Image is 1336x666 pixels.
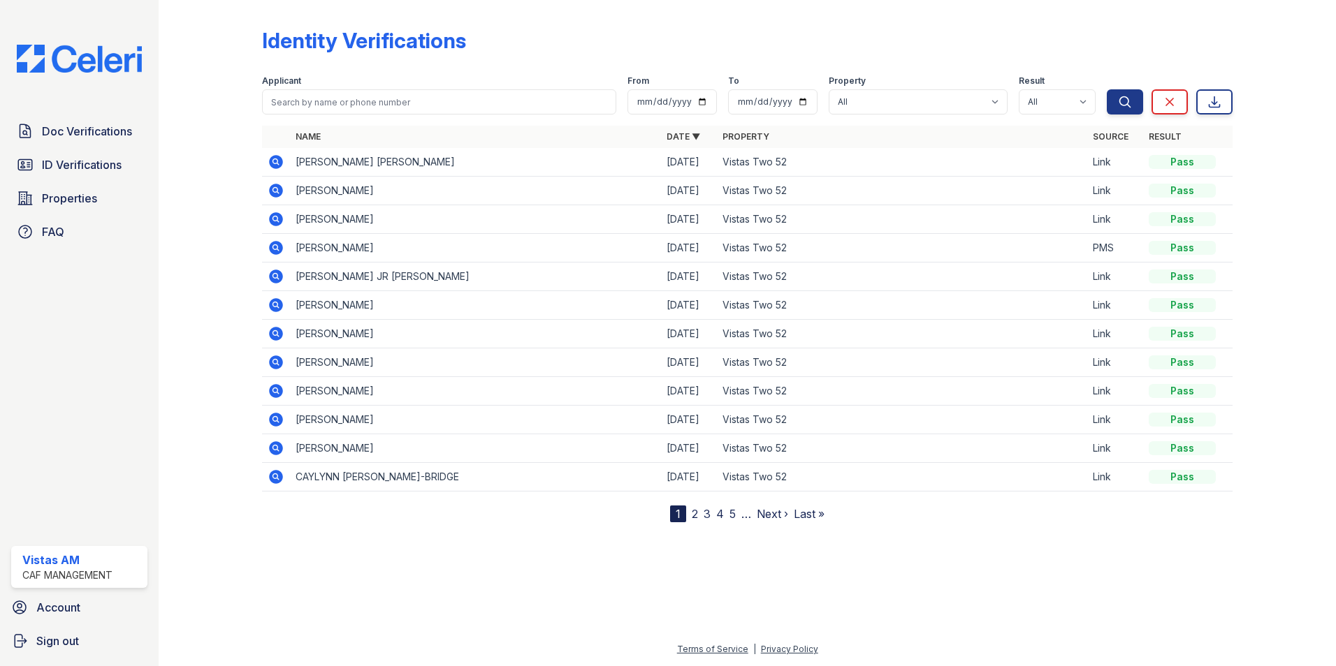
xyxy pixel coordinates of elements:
[717,291,1088,320] td: Vistas Two 52
[704,507,711,521] a: 3
[757,507,788,521] a: Next ›
[290,262,661,291] td: [PERSON_NAME] JR [PERSON_NAME]
[290,463,661,491] td: CAYLYNN [PERSON_NAME]-BRIDGE
[661,262,717,291] td: [DATE]
[717,434,1088,463] td: Vistas Two 52
[1087,205,1143,234] td: Link
[290,148,661,177] td: [PERSON_NAME] [PERSON_NAME]
[6,593,153,621] a: Account
[661,234,717,262] td: [DATE]
[290,434,661,463] td: [PERSON_NAME]
[262,75,301,87] label: Applicant
[1093,131,1128,142] a: Source
[753,644,756,654] div: |
[6,45,153,73] img: CE_Logo_Blue-a8612792a0a2168367f1c8372b55b34899dd931a85d93a1a3d3e32e68fde9ad4.png
[1087,348,1143,377] td: Link
[6,627,153,655] a: Sign out
[262,28,466,53] div: Identity Verifications
[11,184,147,212] a: Properties
[1149,441,1216,455] div: Pass
[11,117,147,145] a: Doc Verifications
[1087,148,1143,177] td: Link
[1087,234,1143,262] td: PMS
[290,205,661,234] td: [PERSON_NAME]
[1149,384,1216,398] div: Pass
[1149,131,1182,142] a: Result
[667,131,700,142] a: Date ▼
[1149,184,1216,198] div: Pass
[1149,413,1216,427] div: Pass
[717,463,1088,491] td: Vistas Two 52
[670,505,686,522] div: 1
[728,75,739,87] label: To
[661,434,717,463] td: [DATE]
[661,177,717,205] td: [DATE]
[717,262,1088,291] td: Vistas Two 52
[36,632,79,649] span: Sign out
[290,406,661,434] td: [PERSON_NAME]
[661,320,717,348] td: [DATE]
[42,190,97,207] span: Properties
[661,377,717,406] td: [DATE]
[1149,155,1216,169] div: Pass
[22,552,112,568] div: Vistas AM
[36,599,80,616] span: Account
[661,148,717,177] td: [DATE]
[1019,75,1045,87] label: Result
[717,234,1088,262] td: Vistas Two 52
[627,75,649,87] label: From
[661,406,717,434] td: [DATE]
[1087,434,1143,463] td: Link
[11,151,147,179] a: ID Verifications
[1087,463,1143,491] td: Link
[22,568,112,582] div: CAF Management
[729,507,736,521] a: 5
[1149,212,1216,226] div: Pass
[717,148,1088,177] td: Vistas Two 52
[1149,269,1216,283] div: Pass
[290,234,661,262] td: [PERSON_NAME]
[42,123,132,140] span: Doc Verifications
[1149,470,1216,484] div: Pass
[290,291,661,320] td: [PERSON_NAME]
[1149,355,1216,369] div: Pass
[1087,377,1143,406] td: Link
[296,131,321,142] a: Name
[1149,327,1216,341] div: Pass
[1087,291,1143,320] td: Link
[1087,177,1143,205] td: Link
[829,75,866,87] label: Property
[262,89,616,114] input: Search by name or phone number
[717,377,1088,406] td: Vistas Two 52
[1149,298,1216,312] div: Pass
[717,177,1088,205] td: Vistas Two 52
[692,507,698,521] a: 2
[1087,262,1143,291] td: Link
[1087,320,1143,348] td: Link
[717,348,1088,377] td: Vistas Two 52
[723,131,769,142] a: Property
[717,406,1088,434] td: Vistas Two 52
[42,223,64,240] span: FAQ
[717,320,1088,348] td: Vistas Two 52
[11,218,147,246] a: FAQ
[290,377,661,406] td: [PERSON_NAME]
[290,177,661,205] td: [PERSON_NAME]
[661,463,717,491] td: [DATE]
[1149,241,1216,255] div: Pass
[1087,406,1143,434] td: Link
[290,320,661,348] td: [PERSON_NAME]
[661,348,717,377] td: [DATE]
[741,505,751,522] span: …
[794,507,825,521] a: Last »
[717,205,1088,234] td: Vistas Two 52
[716,507,724,521] a: 4
[661,205,717,234] td: [DATE]
[661,291,717,320] td: [DATE]
[42,156,122,173] span: ID Verifications
[290,348,661,377] td: [PERSON_NAME]
[677,644,748,654] a: Terms of Service
[761,644,818,654] a: Privacy Policy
